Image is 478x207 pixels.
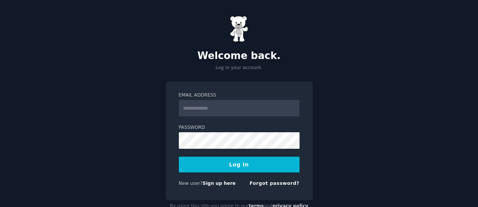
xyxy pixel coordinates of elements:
img: Gummy Bear [230,16,249,42]
a: Forgot password? [250,181,300,186]
button: Log In [179,157,300,172]
h2: Welcome back. [166,50,313,62]
span: New user? [179,181,203,186]
p: Log in your account. [166,65,313,71]
a: Sign up here [202,181,235,186]
label: Email Address [179,92,300,99]
label: Password [179,124,300,131]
